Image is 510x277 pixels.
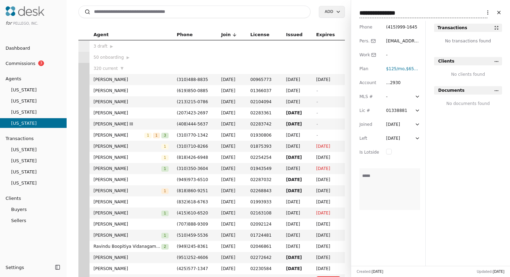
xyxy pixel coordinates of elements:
[94,109,169,116] span: [PERSON_NAME]
[434,100,502,107] div: No documents found
[177,188,208,193] span: ( 818 ) 860 - 9251
[316,88,317,93] span: -
[161,233,168,238] span: 1
[177,233,208,238] span: ( 510 ) 459 - 5536
[286,265,308,272] span: [DATE]
[110,43,113,50] span: ▶
[286,132,308,139] span: [DATE]
[221,109,242,116] span: [DATE]
[94,132,145,139] span: [PERSON_NAME]
[286,221,308,228] span: [DATE]
[6,264,24,271] span: Settings
[286,176,308,183] span: [DATE]
[250,176,278,183] span: 02287032
[316,198,340,205] span: [DATE]
[221,154,242,161] span: [DATE]
[161,132,168,139] button: 3
[406,66,423,71] span: $650 fee
[177,211,208,215] span: ( 415 ) 610 - 6520
[357,269,383,274] div: Created:
[177,199,208,204] span: ( 832 ) 618 - 6763
[250,76,278,83] span: 00965773
[221,143,242,150] span: [DATE]
[438,87,465,94] span: Documents
[434,71,502,78] div: No clients found
[286,165,308,172] span: [DATE]
[359,121,379,128] div: Joined
[316,176,340,183] span: [DATE]
[161,143,168,150] button: 1
[286,187,308,194] span: [DATE]
[316,133,317,138] span: -
[161,165,168,172] button: 1
[221,98,242,105] span: [DATE]
[177,31,193,39] span: Phone
[250,109,278,116] span: 02283361
[221,265,242,272] span: [DATE]
[177,99,208,104] span: ( 213 ) 215 - 0786
[250,265,278,272] span: 02230584
[250,87,278,94] span: 01366037
[316,265,340,272] span: [DATE]
[221,198,242,205] span: [DATE]
[127,55,129,61] span: ▶
[250,210,278,217] span: 02163108
[316,76,340,83] span: [DATE]
[221,187,242,194] span: [DATE]
[316,210,340,217] span: [DATE]
[161,133,168,138] span: 3
[161,188,168,194] span: 1
[94,31,109,39] span: Agent
[6,6,44,16] img: Desk
[177,77,208,82] span: ( 310 ) 488 - 8835
[316,187,340,194] span: [DATE]
[386,93,413,100] div: -
[221,31,231,39] span: Join
[250,198,278,205] span: 01993933
[177,155,208,160] span: ( 818 ) 426 - 6948
[221,76,242,83] span: [DATE]
[177,255,208,260] span: ( 951 ) 252 - 4606
[177,111,208,115] span: ( 207 ) 423 - 2697
[94,121,169,128] span: [PERSON_NAME] III
[177,266,208,271] span: ( 425 ) 577 - 1347
[316,254,340,261] span: [DATE]
[161,244,168,250] span: 2
[144,133,151,138] span: 1
[94,98,169,105] span: [PERSON_NAME]
[359,107,379,114] div: Lic #
[161,166,168,172] span: 1
[177,222,208,227] span: ( 707 ) 888 - 9309
[177,122,208,127] span: ( 408 ) 444 - 5637
[359,51,379,58] div: Work
[359,24,379,31] div: Phone
[286,254,308,261] span: [DATE]
[221,176,242,183] span: [DATE]
[386,66,405,71] span: $125 /mo
[386,135,400,142] div: [DATE]
[121,65,124,72] span: ▼
[359,135,379,142] div: Left
[161,144,168,149] span: 1
[386,79,420,86] div: ...2930
[221,254,242,261] span: [DATE]
[221,87,242,94] span: [DATE]
[250,254,278,261] span: 02272642
[286,121,308,128] span: [DATE]
[493,270,504,274] span: [DATE]
[38,60,44,66] span: 3
[94,198,169,205] span: [PERSON_NAME]
[316,99,317,104] span: -
[94,65,118,72] span: 320 current
[437,24,467,31] div: Transactions
[386,107,413,114] div: 01338881
[372,270,383,274] span: [DATE]
[319,6,345,18] button: Add
[250,221,278,228] span: 02092124
[250,154,278,161] span: 02254254
[250,232,278,239] span: 01724481
[316,243,340,250] span: [DATE]
[477,269,504,274] div: Updated:
[250,243,278,250] span: 02046861
[94,265,169,272] span: [PERSON_NAME]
